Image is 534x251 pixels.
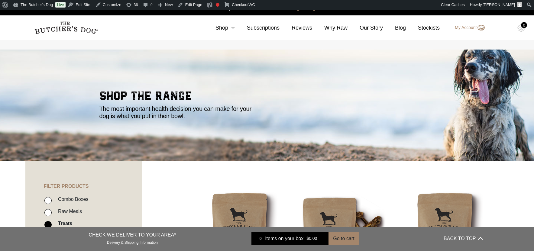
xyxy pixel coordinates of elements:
img: TBD_Cart-Empty.png [517,24,525,32]
a: Live [55,2,66,8]
a: Blog [383,24,406,32]
a: Delivery & Shipping Information [107,239,158,245]
span: [PERSON_NAME] [483,2,515,7]
span: $ [306,236,309,241]
a: My Account [449,24,484,31]
a: Shop [203,24,235,32]
label: Treats [55,219,72,227]
a: 0 Items on your box $0.00 [251,232,328,245]
div: Focus keyphrase not set [216,3,219,7]
a: Reviews [280,24,312,32]
a: close [524,4,528,11]
p: CHECK WE DELIVER TO YOUR AREA* [89,231,176,239]
button: Go to cart [328,232,359,245]
label: Raw Meals [55,207,82,215]
h4: FILTER PRODUCTS [25,161,142,189]
a: Our Story [348,24,383,32]
div: 0 [256,236,265,242]
a: Why Raw [312,24,348,32]
span: Items on your box [265,235,303,242]
button: BACK TO TOP [444,231,483,246]
a: Stockists [406,24,440,32]
p: The most important health decision you can make for your dog is what you put in their bowl. [99,105,260,120]
label: Combo Boxes [55,195,89,203]
bdi: 0.00 [306,236,317,241]
a: Subscriptions [235,24,280,32]
div: 0 [521,22,527,28]
h2: shop the range [99,90,435,105]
